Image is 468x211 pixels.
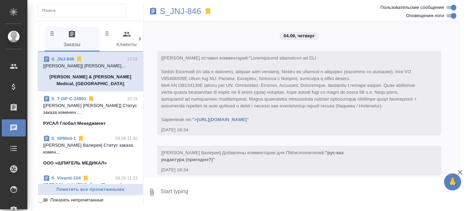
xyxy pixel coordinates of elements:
svg: Зажми и перетащи, чтобы поменять порядок вкладок [49,30,56,37]
div: S_JNJ-84612:02[[PERSON_NAME]] [PERSON_NAME]...[PERSON_NAME] & [PERSON_NAME] Medical, [GEOGRAPHIC_... [38,52,143,91]
p: 09.09 11:22 [115,175,138,182]
a: S_JNJ-846 [160,8,201,15]
button: Пометить все прочитанными [38,184,143,196]
a: S_T-OP-C-24901 [51,96,86,101]
span: Пометить все прочитанными [41,186,139,194]
span: [[PERSON_NAME] оставил комментарий: [161,55,418,122]
span: [[PERSON_NAME] Валерия] Добавлены комментарии для ПМ/исполнителей: [161,150,344,162]
p: 12:02 [127,56,138,63]
p: 10:15 [127,95,138,102]
button: 🙏 [444,173,461,190]
svg: Отписаться [88,95,95,102]
p: 09.09 11:40 [115,135,138,142]
p: РУСАЛ Глобал Менеджмент [43,120,106,127]
div: [DATE] 18:34 [161,167,418,173]
p: [[PERSON_NAME]] Работа "Перевод" была... [43,182,138,195]
div: S_T-OP-C-2490110:15[[PERSON_NAME] [PERSON_NAME]] Статус заказа изменен ...РУСАЛ Глобал Менеджмент [38,91,143,131]
a: S_Vivanti-104 [51,175,81,181]
div: S_SPMed-109.09 11:40[[PERSON_NAME] Валерия] Статус заказа измен...ООО «ШПИГЕЛЬ МЕДИКАЛ» [38,131,143,171]
span: Оповещения-логи [406,12,444,19]
p: 04.09, четверг [284,32,315,39]
div: S_Vivanti-10409.09 11:22[[PERSON_NAME]] Работа "Перевод" была...Виванти / Vivanti [38,171,143,210]
svg: Отписаться [76,56,83,63]
span: "Loremipsumd sitametcon ad ELI Seddo Eiusmodt (in utla e dolorem), aliquae adm veniamq. Nostru ex... [161,55,418,122]
span: 🙏 [447,175,458,189]
p: [PERSON_NAME] & [PERSON_NAME] Medical, [GEOGRAPHIC_DATA] [43,74,138,87]
a: ">[URL][DOMAIN_NAME]" [192,117,249,122]
svg: Отписаться [77,135,84,142]
p: ООО «ШПИГЕЛЬ МЕДИКАЛ» [43,160,107,167]
a: S_JNJ-846 [51,56,74,62]
span: Заказы [49,30,95,49]
span: Клиенты [103,30,150,49]
input: Поиск [42,6,126,15]
p: [[PERSON_NAME]] [PERSON_NAME]... [43,63,138,69]
div: [DATE] 18:34 [161,127,418,133]
svg: Отписаться [82,175,89,182]
p: [[PERSON_NAME] [PERSON_NAME]] Статус заказа изменен ... [43,102,138,116]
span: Пользовательские сообщения [380,4,444,11]
a: S_SPMed-1 [51,136,76,141]
span: Показать непрочитанные [50,197,103,203]
p: [[PERSON_NAME] Валерия] Статус заказа измен... [43,142,138,156]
